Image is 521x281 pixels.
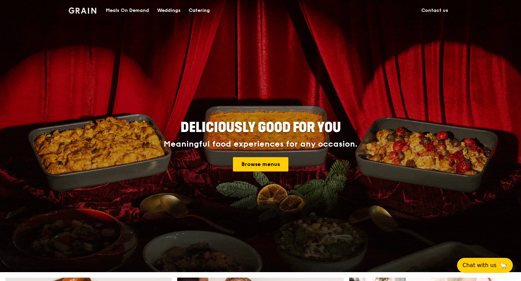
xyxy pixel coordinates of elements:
button: Chat with us🦙 [457,258,513,273]
span: Chat with us [463,261,497,269]
a: Weddings [153,0,185,21]
div: Catering [189,0,210,21]
img: Grain [69,7,96,14]
div: Meaningful food experiences for any occasion. [138,139,383,149]
div: Weddings [157,0,181,21]
a: Contact us [417,0,452,21]
a: Catering [185,0,214,21]
span: Deliciously good for you [181,119,341,136]
a: Browse menus [233,157,288,171]
div: Meals On Demand [106,0,149,21]
span: 🦙 [499,261,507,269]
